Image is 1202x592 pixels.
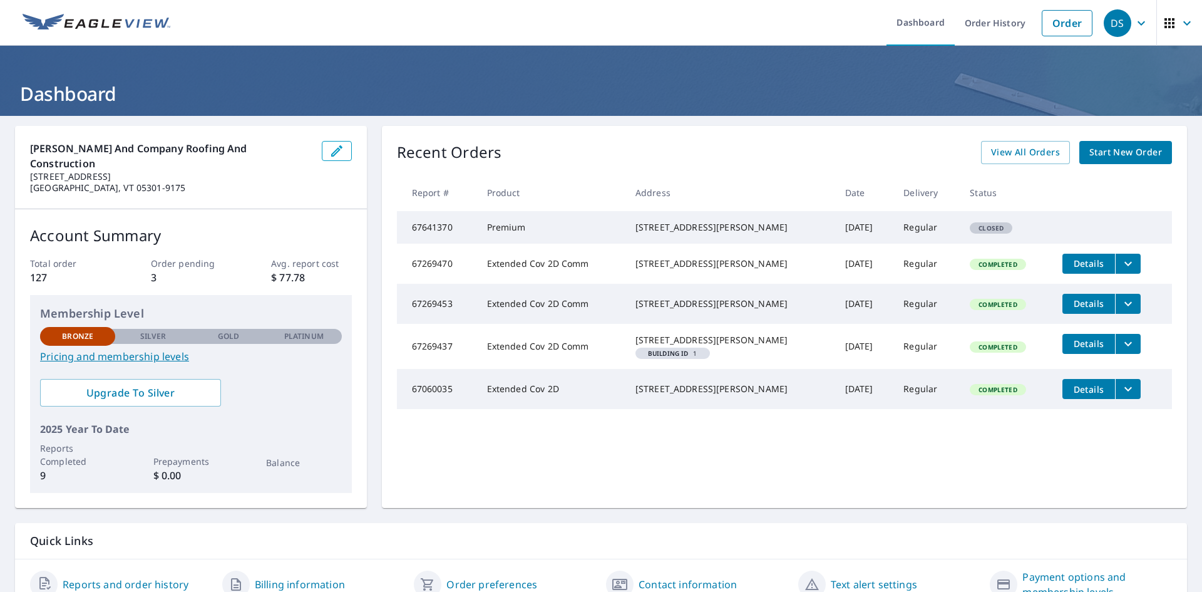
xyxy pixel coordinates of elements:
[971,300,1024,309] span: Completed
[397,369,477,409] td: 67060035
[477,174,625,211] th: Product
[446,577,537,592] a: Order preferences
[40,349,342,364] a: Pricing and membership levels
[835,211,894,244] td: [DATE]
[960,174,1052,211] th: Status
[30,171,312,182] p: [STREET_ADDRESS]
[30,141,312,171] p: [PERSON_NAME] and Company Roofing and Construction
[30,224,352,247] p: Account Summary
[635,221,825,234] div: [STREET_ADDRESS][PERSON_NAME]
[63,577,188,592] a: Reports and order history
[284,331,324,342] p: Platinum
[1089,145,1162,160] span: Start New Order
[62,331,93,342] p: Bronze
[635,298,825,310] div: [STREET_ADDRESS][PERSON_NAME]
[1070,298,1107,309] span: Details
[640,350,705,356] span: 1
[981,141,1070,164] a: View All Orders
[151,257,231,270] p: Order pending
[397,211,477,244] td: 67641370
[30,257,110,270] p: Total order
[477,284,625,324] td: Extended Cov 2D Comm
[30,270,110,285] p: 127
[1115,379,1141,399] button: filesDropdownBtn-67060035
[30,533,1172,549] p: Quick Links
[40,379,221,407] a: Upgrade To Silver
[271,270,351,285] p: $ 77.78
[1062,254,1115,274] button: detailsBtn-67269470
[40,442,115,468] p: Reports Completed
[835,284,894,324] td: [DATE]
[893,211,960,244] td: Regular
[835,324,894,369] td: [DATE]
[255,577,345,592] a: Billing information
[971,343,1024,351] span: Completed
[397,141,502,164] p: Recent Orders
[40,422,342,437] p: 2025 Year To Date
[1070,383,1107,395] span: Details
[835,369,894,409] td: [DATE]
[1115,254,1141,274] button: filesDropdownBtn-67269470
[1070,338,1107,350] span: Details
[151,270,231,285] p: 3
[648,350,689,356] em: Building ID
[397,174,477,211] th: Report #
[1079,141,1172,164] a: Start New Order
[1062,379,1115,399] button: detailsBtn-67060035
[971,385,1024,394] span: Completed
[271,257,351,270] p: Avg. report cost
[893,244,960,284] td: Regular
[218,331,239,342] p: Gold
[266,456,341,469] p: Balance
[635,334,825,346] div: [STREET_ADDRESS][PERSON_NAME]
[831,577,917,592] a: Text alert settings
[1062,334,1115,354] button: detailsBtn-67269437
[635,257,825,270] div: [STREET_ADDRESS][PERSON_NAME]
[835,244,894,284] td: [DATE]
[625,174,835,211] th: Address
[477,369,625,409] td: Extended Cov 2D
[893,174,960,211] th: Delivery
[15,81,1187,106] h1: Dashboard
[639,577,737,592] a: Contact information
[971,224,1011,232] span: Closed
[30,182,312,194] p: [GEOGRAPHIC_DATA], VT 05301-9175
[1070,257,1107,269] span: Details
[50,386,211,400] span: Upgrade To Silver
[971,260,1024,269] span: Completed
[153,455,229,468] p: Prepayments
[40,468,115,483] p: 9
[991,145,1060,160] span: View All Orders
[153,468,229,483] p: $ 0.00
[893,284,960,324] td: Regular
[1042,10,1092,36] a: Order
[893,369,960,409] td: Regular
[1062,294,1115,314] button: detailsBtn-67269453
[23,14,170,33] img: EV Logo
[1115,334,1141,354] button: filesDropdownBtn-67269437
[635,383,825,395] div: [STREET_ADDRESS][PERSON_NAME]
[477,211,625,244] td: Premium
[477,324,625,369] td: Extended Cov 2D Comm
[397,284,477,324] td: 67269453
[477,244,625,284] td: Extended Cov 2D Comm
[835,174,894,211] th: Date
[1104,9,1131,37] div: DS
[40,305,342,322] p: Membership Level
[893,324,960,369] td: Regular
[1115,294,1141,314] button: filesDropdownBtn-67269453
[397,324,477,369] td: 67269437
[397,244,477,284] td: 67269470
[140,331,167,342] p: Silver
